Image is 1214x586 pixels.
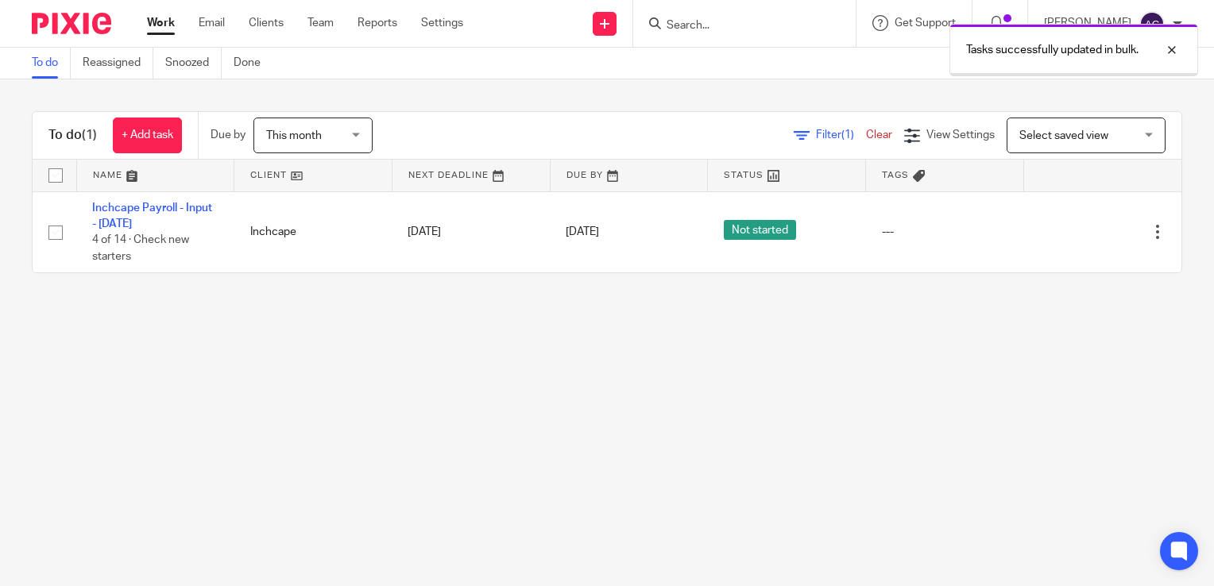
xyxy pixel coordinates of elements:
a: Settings [421,15,463,31]
span: Not started [724,220,796,240]
a: Clients [249,15,284,31]
div: --- [882,224,1008,240]
span: [DATE] [566,226,599,237]
a: Work [147,15,175,31]
span: (1) [841,129,854,141]
p: Due by [211,127,246,143]
a: Inchcape Payroll - Input - [DATE] [92,202,212,229]
a: Email [199,15,225,31]
span: Select saved view [1019,130,1108,141]
span: Filter [816,129,866,141]
a: Reports [358,15,397,31]
a: Snoozed [165,48,222,79]
span: (1) [82,129,97,141]
h1: To do [48,127,97,144]
td: Inchcape [234,191,392,272]
img: svg%3E [1139,11,1165,37]
span: Tags [882,171,909,179]
td: [DATE] [392,191,550,272]
a: To do [32,48,71,79]
a: Done [234,48,273,79]
img: Pixie [32,13,111,34]
a: Reassigned [83,48,153,79]
span: 4 of 14 · Check new starters [92,234,189,262]
span: This month [266,130,322,141]
p: Tasks successfully updated in bulk. [966,42,1139,58]
a: Clear [866,129,892,141]
a: Team [307,15,334,31]
span: View Settings [926,129,995,141]
a: + Add task [113,118,182,153]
